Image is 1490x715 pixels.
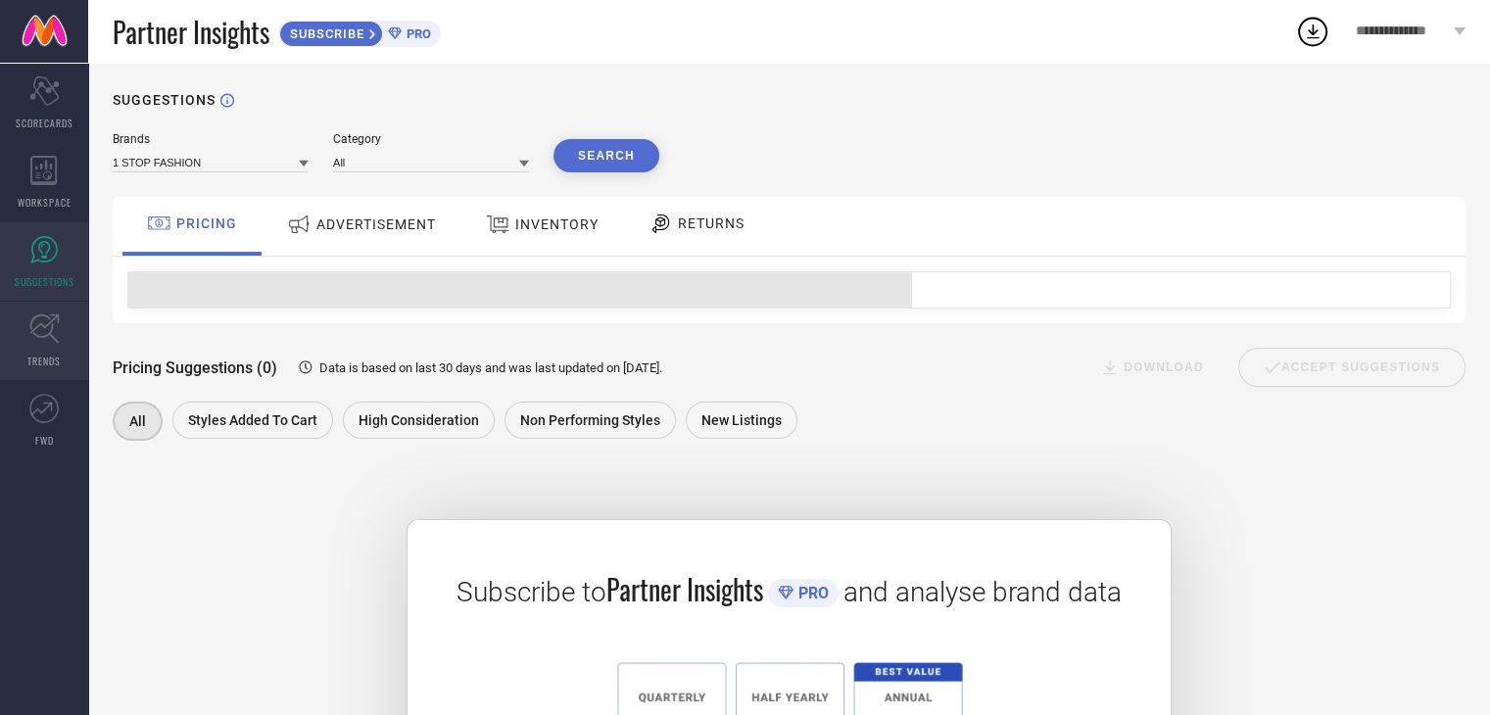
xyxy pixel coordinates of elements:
[35,433,54,448] span: FWD
[319,360,662,375] span: Data is based on last 30 days and was last updated on [DATE] .
[793,584,829,602] span: PRO
[606,569,763,609] span: Partner Insights
[113,358,277,377] span: Pricing Suggestions (0)
[701,412,782,428] span: New Listings
[18,195,72,210] span: WORKSPACE
[15,274,74,289] span: SUGGESTIONS
[678,215,745,231] span: RETURNS
[457,576,606,608] span: Subscribe to
[279,16,441,47] a: SUBSCRIBEPRO
[359,412,479,428] span: High Consideration
[520,412,660,428] span: Non Performing Styles
[402,26,431,41] span: PRO
[129,413,146,429] span: All
[16,116,73,130] span: SCORECARDS
[515,216,599,232] span: INVENTORY
[316,216,436,232] span: ADVERTISEMENT
[113,92,216,108] h1: SUGGESTIONS
[113,12,269,52] span: Partner Insights
[280,26,369,41] span: SUBSCRIBE
[113,132,309,146] div: Brands
[27,354,61,368] span: TRENDS
[1295,14,1330,49] div: Open download list
[176,215,237,231] span: PRICING
[188,412,317,428] span: Styles Added To Cart
[553,139,659,172] button: Search
[843,576,1122,608] span: and analyse brand data
[1238,348,1466,387] div: Accept Suggestions
[333,132,529,146] div: Category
